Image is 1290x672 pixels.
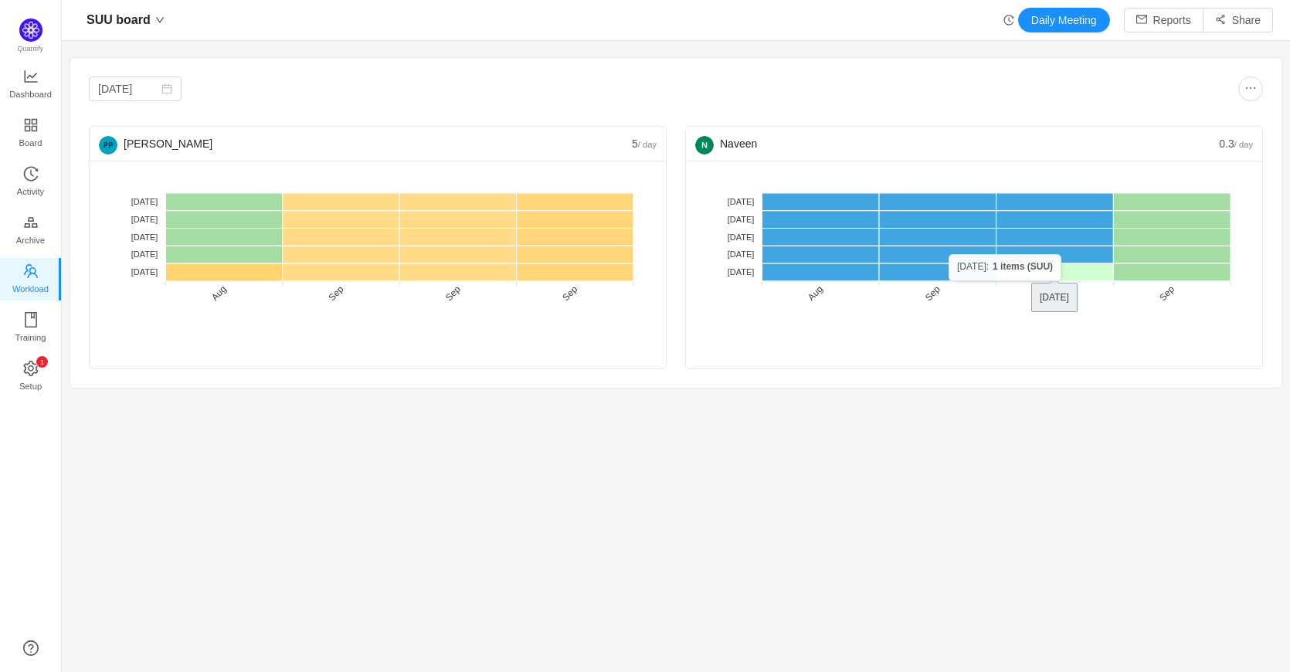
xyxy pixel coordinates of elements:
[326,283,345,303] tspan: Sep
[806,283,825,303] tspan: Aug
[23,312,39,328] i: icon: book
[161,83,172,94] i: icon: calendar
[1018,8,1110,32] button: Daily Meeting
[695,127,1219,161] div: Naveen
[16,225,45,256] span: Archive
[23,264,39,295] a: Workload
[87,8,151,32] span: SUU board
[19,127,42,158] span: Board
[23,167,39,198] a: Activity
[23,640,39,656] a: icon: question-circle
[1124,8,1203,32] button: icon: mailReports
[23,70,39,100] a: Dashboard
[560,283,579,303] tspan: Sep
[23,118,39,149] a: Board
[99,127,632,161] div: [PERSON_NAME]
[1040,283,1060,303] tspan: Sep
[728,232,755,242] tspan: [DATE]
[15,322,46,353] span: Training
[638,140,657,149] small: / day
[1003,15,1014,25] i: icon: history
[443,283,463,303] tspan: Sep
[728,267,755,277] tspan: [DATE]
[209,283,229,303] tspan: Aug
[99,136,117,154] img: e90daa543534fd53f1d0de428e9184f8
[728,249,755,259] tspan: [DATE]
[39,356,43,368] p: 1
[131,215,158,224] tspan: [DATE]
[728,197,755,206] tspan: [DATE]
[155,15,165,25] i: icon: down
[9,79,52,110] span: Dashboard
[23,216,39,246] a: Archive
[131,267,158,277] tspan: [DATE]
[89,76,182,101] input: Select date
[23,263,39,279] i: icon: team
[23,166,39,182] i: icon: history
[632,137,657,150] span: 5
[1157,283,1176,303] tspan: Sep
[1238,76,1263,101] button: icon: ellipsis
[1219,137,1253,150] span: 0.3
[19,371,42,402] span: Setup
[1234,140,1253,149] small: / day
[19,19,42,42] img: Quantify
[18,45,44,53] span: Quantify
[23,117,39,133] i: icon: appstore
[131,197,158,206] tspan: [DATE]
[23,361,39,376] i: icon: setting
[12,273,49,304] span: Workload
[923,283,942,303] tspan: Sep
[695,136,714,154] img: 7b4e278a13bdb6c884882aa277539cf1
[23,361,39,392] a: icon: settingSetup
[17,176,44,207] span: Activity
[23,313,39,344] a: Training
[131,249,158,259] tspan: [DATE]
[1203,8,1273,32] button: icon: share-altShare
[131,232,158,242] tspan: [DATE]
[23,69,39,84] i: icon: line-chart
[36,356,48,368] sup: 1
[23,215,39,230] i: icon: gold
[728,215,755,224] tspan: [DATE]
